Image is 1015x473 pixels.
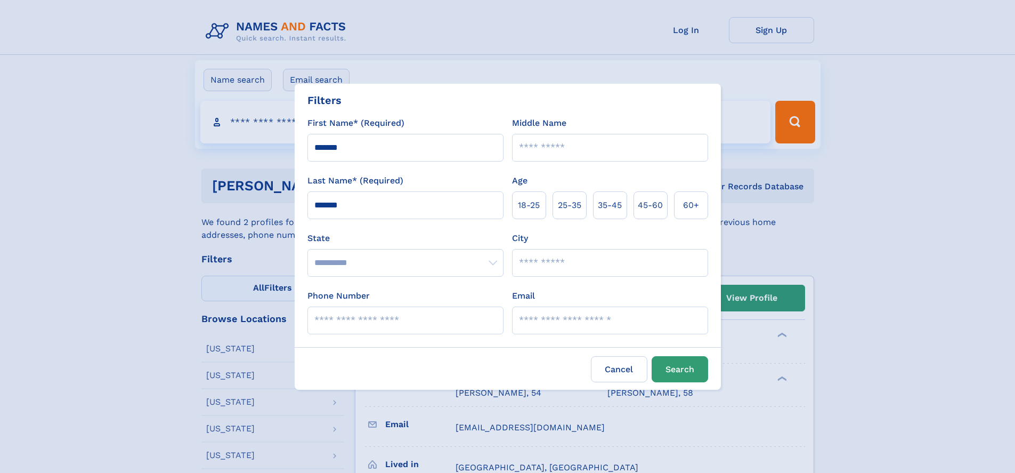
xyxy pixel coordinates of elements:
[307,117,404,130] label: First Name* (Required)
[512,290,535,302] label: Email
[591,356,647,382] label: Cancel
[598,199,622,212] span: 35‑45
[307,92,342,108] div: Filters
[512,117,566,130] label: Middle Name
[307,290,370,302] label: Phone Number
[518,199,540,212] span: 18‑25
[307,232,504,245] label: State
[512,232,528,245] label: City
[683,199,699,212] span: 60+
[652,356,708,382] button: Search
[558,199,581,212] span: 25‑35
[638,199,663,212] span: 45‑60
[307,174,403,187] label: Last Name* (Required)
[512,174,527,187] label: Age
